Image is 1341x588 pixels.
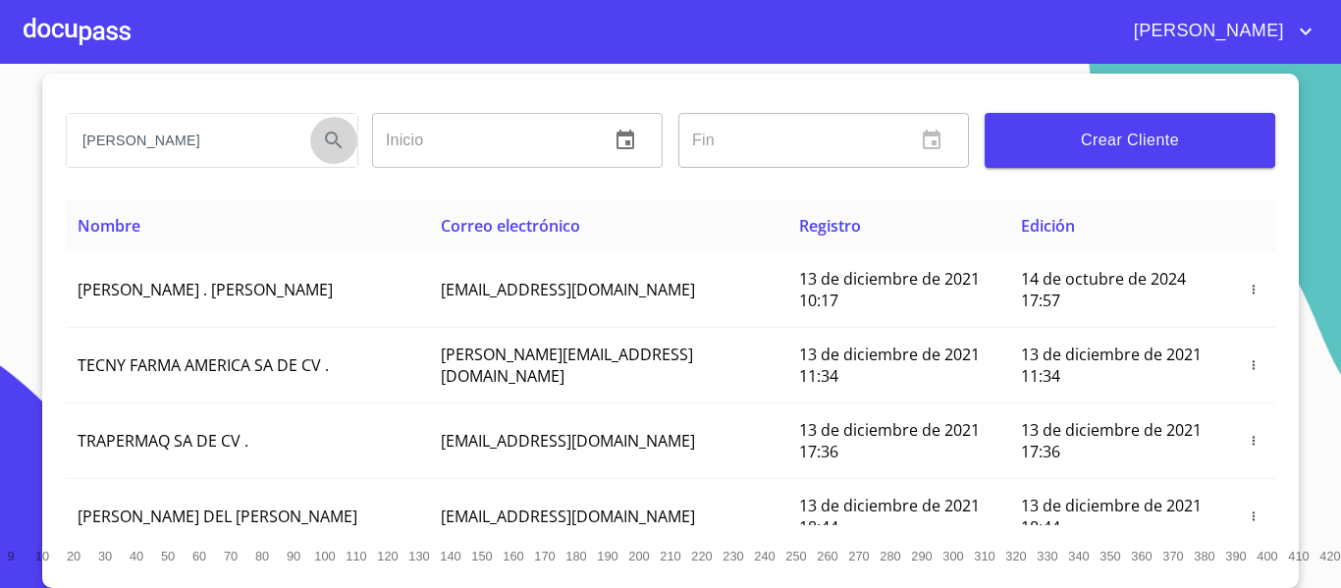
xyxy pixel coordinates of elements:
span: Correo electrónico [441,215,580,237]
button: 350 [1095,541,1126,572]
span: 13 de diciembre de 2021 17:36 [1021,419,1202,462]
span: 70 [224,549,238,563]
span: 160 [503,549,523,563]
button: 230 [718,541,749,572]
span: 180 [565,549,586,563]
span: [PERSON_NAME] [1119,16,1294,47]
span: 10 [35,549,49,563]
span: [EMAIL_ADDRESS][DOMAIN_NAME] [441,506,695,527]
span: 230 [723,549,743,563]
button: account of current user [1119,16,1317,47]
span: 350 [1100,549,1120,563]
span: [PERSON_NAME][EMAIL_ADDRESS][DOMAIN_NAME] [441,344,693,387]
span: [PERSON_NAME] . [PERSON_NAME] [78,279,333,300]
span: 20 [67,549,80,563]
span: 100 [314,549,335,563]
span: 13 de diciembre de 2021 11:34 [1021,344,1202,387]
span: 9 [7,549,14,563]
span: 410 [1288,549,1309,563]
button: 10 [27,541,58,572]
span: 300 [942,549,963,563]
button: 340 [1063,541,1095,572]
span: 390 [1225,549,1246,563]
button: 190 [592,541,623,572]
span: Edición [1021,215,1075,237]
span: 240 [754,549,775,563]
button: 70 [215,541,246,572]
button: 130 [403,541,435,572]
button: 300 [938,541,969,572]
button: 200 [623,541,655,572]
span: [EMAIL_ADDRESS][DOMAIN_NAME] [441,430,695,452]
span: 120 [377,549,398,563]
span: 13 de diciembre de 2021 18:44 [1021,495,1202,538]
button: 280 [875,541,906,572]
button: 290 [906,541,938,572]
span: 40 [130,549,143,563]
span: 60 [192,549,206,563]
span: Crear Cliente [1000,127,1260,154]
span: 320 [1005,549,1026,563]
span: 280 [880,549,900,563]
button: 380 [1189,541,1220,572]
button: 40 [121,541,152,572]
span: 400 [1257,549,1277,563]
button: 30 [89,541,121,572]
button: 390 [1220,541,1252,572]
span: 220 [691,549,712,563]
span: 330 [1037,549,1057,563]
button: 110 [341,541,372,572]
input: search [67,114,302,167]
span: 130 [408,549,429,563]
span: [EMAIL_ADDRESS][DOMAIN_NAME] [441,279,695,300]
button: 140 [435,541,466,572]
button: 270 [843,541,875,572]
button: 250 [780,541,812,572]
span: 370 [1162,549,1183,563]
button: 170 [529,541,561,572]
span: 290 [911,549,932,563]
span: TECNY FARMA AMERICA SA DE CV . [78,354,329,376]
span: 250 [785,549,806,563]
button: 330 [1032,541,1063,572]
button: 310 [969,541,1000,572]
button: 220 [686,541,718,572]
span: 420 [1319,549,1340,563]
span: 310 [974,549,994,563]
button: 20 [58,541,89,572]
span: 13 de diciembre de 2021 11:34 [799,344,980,387]
button: Crear Cliente [985,113,1275,168]
span: 13 de diciembre de 2021 17:36 [799,419,980,462]
button: 160 [498,541,529,572]
span: Nombre [78,215,140,237]
span: 150 [471,549,492,563]
span: 90 [287,549,300,563]
span: 170 [534,549,555,563]
button: 320 [1000,541,1032,572]
button: 150 [466,541,498,572]
span: TRAPERMAQ SA DE CV . [78,430,248,452]
button: 60 [184,541,215,572]
button: 370 [1157,541,1189,572]
button: 410 [1283,541,1314,572]
button: Search [310,117,357,164]
span: 80 [255,549,269,563]
span: 13 de diciembre de 2021 18:44 [799,495,980,538]
span: 30 [98,549,112,563]
button: 90 [278,541,309,572]
button: 120 [372,541,403,572]
span: 260 [817,549,837,563]
span: 13 de diciembre de 2021 10:17 [799,268,980,311]
button: 50 [152,541,184,572]
button: 80 [246,541,278,572]
button: 360 [1126,541,1157,572]
span: 360 [1131,549,1152,563]
button: 240 [749,541,780,572]
span: 200 [628,549,649,563]
span: [PERSON_NAME] DEL [PERSON_NAME] [78,506,357,527]
button: 400 [1252,541,1283,572]
span: 380 [1194,549,1214,563]
span: 340 [1068,549,1089,563]
span: 110 [346,549,366,563]
span: 210 [660,549,680,563]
